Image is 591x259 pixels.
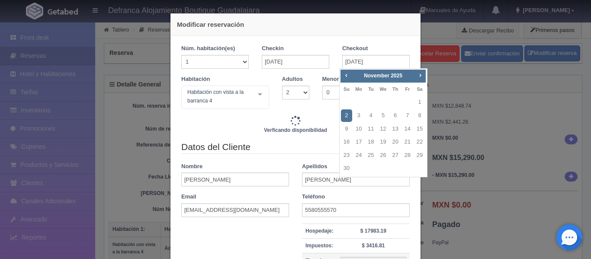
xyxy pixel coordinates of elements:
[414,96,425,109] a: 1
[185,88,251,105] span: Habitación con vista a la barranca 4
[417,72,424,79] span: Next
[341,70,351,80] a: Prev
[353,123,364,135] a: 10
[368,86,373,92] span: Tuesday
[264,127,327,133] b: Verficando disponibilidad
[342,45,368,53] label: Checkout
[414,136,425,148] a: 22
[355,86,362,92] span: Monday
[402,123,413,135] a: 14
[390,109,401,122] a: 6
[365,136,376,148] a: 18
[379,86,386,92] span: Wednesday
[185,88,190,102] input: Seleccionar hab.
[402,109,413,122] a: 7
[181,193,196,201] label: Email
[414,123,425,135] a: 15
[377,109,389,122] a: 5
[341,109,352,122] a: 2
[390,136,401,148] a: 20
[364,73,389,79] span: November
[362,243,385,249] strong: $ 3416.81
[360,228,386,234] strong: $ 17983.19
[322,75,345,83] label: Menores
[353,109,364,122] a: 3
[302,224,337,238] th: Hospedaje:
[402,149,413,162] a: 28
[342,55,410,69] input: DD-MM-AAAA
[343,72,350,79] span: Prev
[414,109,425,122] a: 8
[341,136,352,148] a: 16
[405,86,410,92] span: Friday
[390,123,401,135] a: 13
[181,45,235,53] label: Núm. habitación(es)
[392,86,398,92] span: Thursday
[302,163,328,171] label: Apellidos
[417,86,422,92] span: Saturday
[353,149,364,162] a: 24
[377,136,389,148] a: 19
[181,163,202,171] label: Nombre
[365,109,376,122] a: 4
[302,239,337,253] th: Impuestos:
[262,55,329,69] input: DD-MM-AAAA
[177,20,414,29] h4: Modificar reservación
[416,70,425,80] a: Next
[344,86,350,92] span: Sunday
[181,75,210,83] label: Habitación
[353,136,364,148] a: 17
[341,162,352,175] a: 30
[414,149,425,162] a: 29
[391,73,402,79] span: 2025
[390,149,401,162] a: 27
[365,149,376,162] a: 25
[377,149,389,162] a: 26
[282,75,303,83] label: Adultos
[302,193,325,201] label: Teléfono
[181,141,410,154] legend: Datos del Cliente
[262,45,284,53] label: Checkin
[341,123,352,135] a: 9
[377,123,389,135] a: 12
[402,136,413,148] a: 21
[341,149,352,162] a: 23
[365,123,376,135] a: 11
